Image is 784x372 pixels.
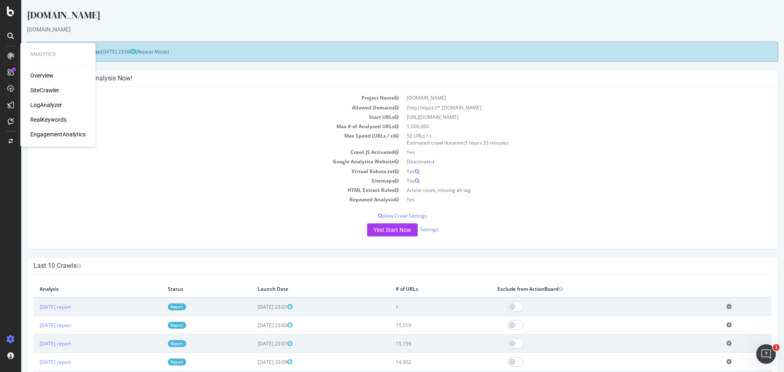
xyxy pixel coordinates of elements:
p: View Crawl Settings [12,212,751,219]
td: 1,000,000 [381,122,751,131]
td: (http|https)://*.[DOMAIN_NAME] [381,103,751,112]
td: Article count, missing alt tag [381,185,751,195]
a: Overview [30,71,53,80]
td: 15,519 [368,316,470,334]
td: [DOMAIN_NAME] [381,93,751,102]
th: Exclude from ActionBoard [470,281,699,297]
td: Crawl JS Activated [12,147,381,157]
td: Yes [381,147,751,157]
td: HTML Extract Rules [12,185,381,195]
td: 50 URLs / s Estimated crawl duration: [381,131,751,147]
td: [URL][DOMAIN_NAME] [381,112,751,122]
a: [DATE] report [18,340,50,347]
td: 15,159 [368,334,470,353]
th: Launch Date [230,281,368,297]
h4: Last 10 Crawls [12,262,751,270]
a: [DATE] report [18,359,50,365]
td: Max # of Analysed URLs [12,122,381,131]
a: Report [147,359,165,365]
td: Yes [381,195,751,204]
td: Yes [381,176,751,185]
td: Repeated Analysis [12,195,381,204]
th: # of URLs [368,281,470,297]
td: Project Name [12,93,381,102]
span: [DATE] 23:01 [236,303,271,310]
a: Settings [399,226,417,233]
strong: Next Launch Scheduled for: [12,48,80,55]
a: Report [147,340,165,347]
span: [DATE] 23:09 [236,359,271,365]
td: Virtual Robots.txt [12,167,381,176]
td: 14,902 [368,353,470,371]
div: [DOMAIN_NAME] [6,8,757,25]
td: Yes [381,167,751,176]
button: Yes! Start Now [346,223,396,236]
td: Allowed Domains [12,103,381,112]
a: RealKeywords [30,116,67,124]
td: Deactivated [381,157,751,166]
td: Sitemaps [12,176,381,185]
iframe: Intercom live chat [756,344,776,364]
td: Start URLs [12,112,381,122]
th: Status [140,281,230,297]
td: Google Analytics Website [12,157,381,166]
div: (Repeat Mode) [6,42,757,62]
td: Max Speed (URLs / s) [12,131,381,147]
td: 1 [368,297,470,316]
h4: Configure your New Analysis Now! [12,74,751,82]
a: [DATE] report [18,303,50,310]
a: [DATE] report [18,322,50,329]
a: SiteCrawler [30,86,59,94]
a: EngagementAnalytics [30,130,86,138]
span: [DATE] 23:00 [80,48,114,55]
span: [DATE] 23:01 [236,340,271,347]
th: Analysis [12,281,140,297]
div: [DOMAIN_NAME] [6,25,757,33]
a: LogAnalyzer [30,101,62,109]
a: Report [147,322,165,329]
span: [DATE] 23:00 [236,322,271,329]
span: 5 hours 33 minutes [443,139,487,146]
a: Report [147,303,165,310]
div: Analytics [30,51,86,58]
span: 1 [773,344,780,351]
